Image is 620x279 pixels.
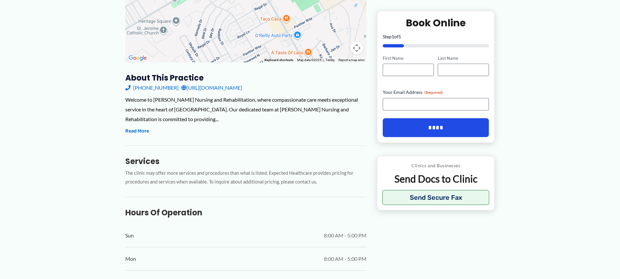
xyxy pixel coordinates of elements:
[324,254,366,264] span: 8:00 AM - 5:00 PM
[127,54,148,62] img: Google
[125,254,136,264] span: Mon
[325,58,335,62] a: Terms (opens in new tab)
[382,161,489,170] p: Clinics and Businesses
[438,55,489,61] label: Last Name
[125,169,366,186] p: The clinic may offer more services and procedures than what is listed. Expected Healthcare provid...
[382,190,489,205] button: Send Secure Fax
[398,33,401,39] span: 5
[383,89,489,95] label: Your Email Address
[125,73,366,83] h3: About this practice
[125,208,366,218] h3: Hours of Operation
[297,58,322,62] span: Map data ©2025
[383,34,489,39] p: Step of
[265,58,293,62] button: Keyboard shortcuts
[181,83,242,93] a: [URL][DOMAIN_NAME]
[324,231,366,240] span: 8:00 AM - 5:00 PM
[350,42,363,55] button: Map camera controls
[125,95,366,124] div: Welcome to [PERSON_NAME] Nursing and Rehabilitation, where compassionate care meets exceptional s...
[125,127,149,135] button: Read More
[382,172,489,185] p: Send Docs to Clinic
[125,156,366,166] h3: Services
[127,54,148,62] a: Open this area in Google Maps (opens a new window)
[424,90,443,95] span: (Required)
[392,33,394,39] span: 1
[125,83,179,93] a: [PHONE_NUMBER]
[338,58,365,62] a: Report a map error
[125,231,134,240] span: Sun
[383,55,434,61] label: First Name
[383,16,489,29] h2: Book Online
